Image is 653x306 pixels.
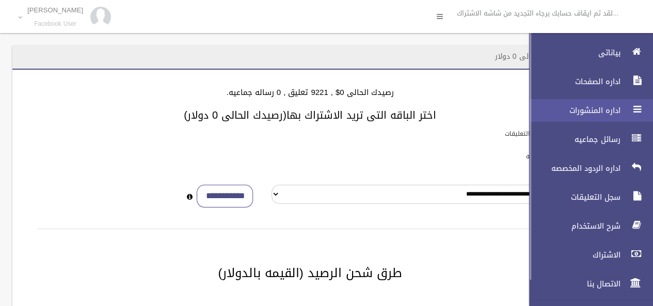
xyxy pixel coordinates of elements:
span: رسائل جماعيه [520,134,624,144]
span: اداره الصفحات [520,76,624,87]
h3: اختر الباقه التى تريد الاشتراك بها(رصيدك الحالى 0 دولار) [25,109,595,121]
label: باقات الرسائل الجماعيه [526,151,586,162]
img: 84628273_176159830277856_972693363922829312_n.jpg [90,7,111,27]
header: الاشتراك - رصيدك الحالى 0 دولار [483,46,608,67]
a: اداره الصفحات [520,70,653,93]
a: رسائل جماعيه [520,128,653,151]
p: [PERSON_NAME] [27,6,83,14]
label: باقات الرد الالى على التعليقات [505,128,586,139]
small: Facebook User [27,20,83,28]
span: اداره المنشورات [520,105,624,116]
a: سجل التعليقات [520,186,653,208]
h4: رصيدك الحالى 0$ , 9221 تعليق , 0 رساله جماعيه. [25,88,595,97]
a: شرح الاستخدام [520,215,653,237]
a: اداره الردود المخصصه [520,157,653,180]
span: شرح الاستخدام [520,221,624,231]
span: الاشتراك [520,250,624,260]
a: اداره المنشورات [520,99,653,122]
a: الاشتراك [520,244,653,266]
a: الاتصال بنا [520,272,653,295]
a: بياناتى [520,41,653,64]
span: اداره الردود المخصصه [520,163,624,173]
span: سجل التعليقات [520,192,624,202]
span: الاتصال بنا [520,279,624,289]
span: بياناتى [520,47,624,58]
h2: طرق شحن الرصيد (القيمه بالدولار) [25,266,595,280]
